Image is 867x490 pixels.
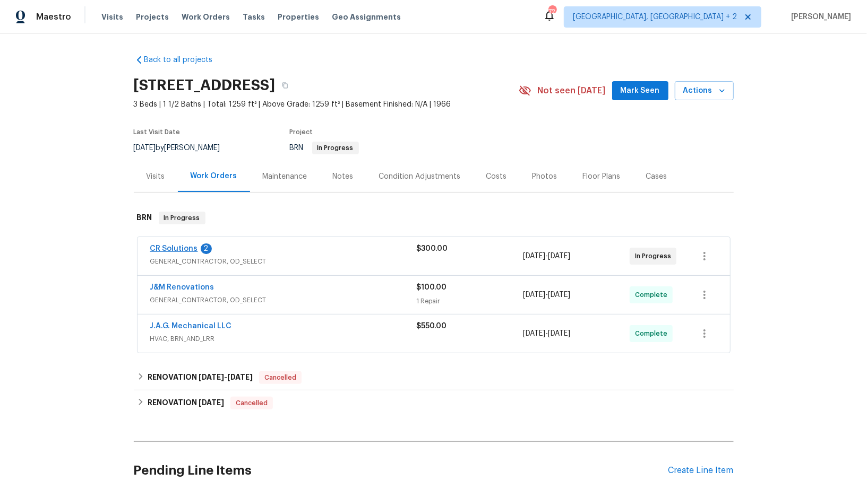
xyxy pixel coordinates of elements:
span: $550.00 [417,322,447,330]
span: GENERAL_CONTRACTOR, OD_SELECT [150,295,417,305]
span: HVAC, BRN_AND_LRR [150,334,417,344]
a: J.A.G. Mechanical LLC [150,322,232,330]
span: Projects [136,12,169,22]
span: [GEOGRAPHIC_DATA], [GEOGRAPHIC_DATA] + 2 [573,12,737,22]
span: Properties [278,12,319,22]
span: [DATE] [548,252,570,260]
span: Cancelled [260,372,301,383]
a: Back to all projects [134,55,236,65]
span: Maestro [36,12,71,22]
span: [DATE] [134,144,156,152]
div: RENOVATION [DATE]-[DATE]Cancelled [134,365,734,390]
button: Mark Seen [612,81,668,101]
span: BRN [290,144,359,152]
h2: [STREET_ADDRESS] [134,80,276,91]
span: [DATE] [199,373,224,381]
span: [DATE] [548,330,570,337]
h6: RENOVATION [148,371,253,384]
span: [DATE] [523,252,545,260]
span: [DATE] [227,373,253,381]
div: by [PERSON_NAME] [134,142,233,154]
span: - [523,251,570,261]
span: 3 Beds | 1 1/2 Baths | Total: 1259 ft² | Above Grade: 1259 ft² | Basement Finished: N/A | 1966 [134,99,519,110]
span: Not seen [DATE] [538,85,606,96]
span: Complete [635,290,672,300]
span: In Progress [635,251,675,261]
div: Maintenance [263,171,307,182]
span: [DATE] [548,291,570,299]
h6: RENOVATION [148,397,224,409]
span: [PERSON_NAME] [787,12,851,22]
span: [DATE] [523,330,545,337]
div: RENOVATION [DATE]Cancelled [134,390,734,416]
div: Work Orders [191,171,237,181]
span: Complete [635,328,672,339]
a: J&M Renovations [150,284,214,291]
button: Actions [675,81,734,101]
div: Cases [646,171,667,182]
a: CR Solutions [150,245,198,252]
button: Copy Address [276,76,295,95]
span: In Progress [160,213,204,223]
span: Mark Seen [621,84,660,98]
span: In Progress [313,145,358,151]
div: Costs [486,171,507,182]
div: Notes [333,171,354,182]
span: Work Orders [182,12,230,22]
span: Visits [101,12,123,22]
div: 1 Repair [417,296,523,307]
div: Floor Plans [583,171,621,182]
span: [DATE] [199,399,224,406]
div: Condition Adjustments [379,171,461,182]
div: 72 [548,6,556,17]
span: Actions [683,84,725,98]
span: Last Visit Date [134,129,181,135]
span: - [523,290,570,300]
span: - [523,328,570,339]
div: 2 [201,243,212,254]
div: Create Line Item [668,466,734,476]
div: Visits [147,171,165,182]
span: $300.00 [417,245,448,252]
span: Cancelled [231,398,272,408]
div: Photos [533,171,557,182]
span: GENERAL_CONTRACTOR, OD_SELECT [150,256,417,267]
span: $100.00 [417,284,447,291]
div: BRN In Progress [134,201,734,235]
h6: BRN [137,212,152,224]
span: Tasks [243,13,265,21]
span: Geo Assignments [332,12,401,22]
span: - [199,373,253,381]
span: Project [290,129,313,135]
span: [DATE] [523,291,545,299]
